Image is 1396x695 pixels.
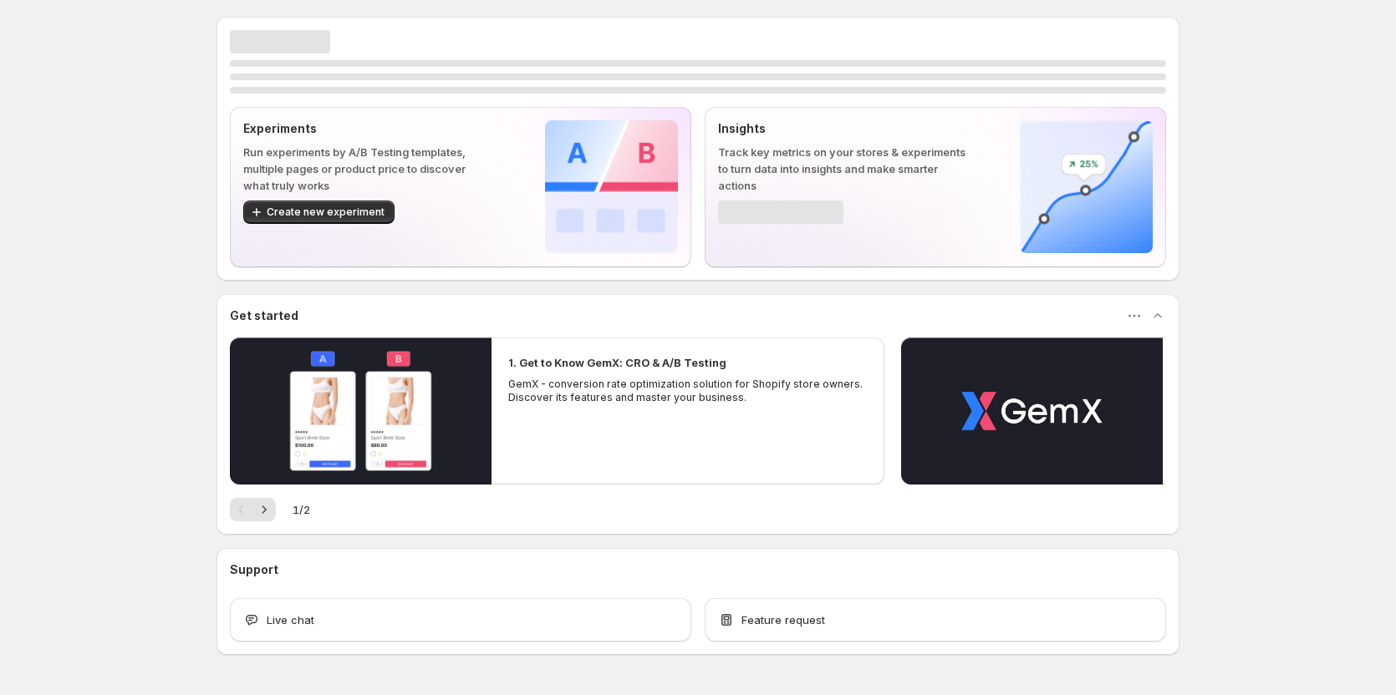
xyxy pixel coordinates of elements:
[230,561,278,578] h3: Support
[718,144,966,194] p: Track key metrics on your stores & experiments to turn data into insights and make smarter actions
[267,611,314,628] span: Live chat
[252,498,276,521] button: Next
[230,498,276,521] nav: Pagination
[508,378,868,404] p: GemX - conversion rate optimization solution for Shopify store owners. Discover its features and ...
[243,200,395,224] button: Create new experiment
[230,307,298,324] h3: Get started
[508,354,726,371] h2: 1. Get to Know GemX: CRO & A/B Testing
[230,337,492,484] button: Play video
[243,120,492,137] p: Experiments
[293,501,310,518] span: 1 / 2
[901,337,1163,484] button: Play video
[718,120,966,137] p: Insights
[1020,120,1153,253] img: Insights
[545,120,678,253] img: Experiments
[267,205,385,219] span: Create new experiment
[243,144,492,194] p: Run experiments by A/B Testing templates, multiple pages or product price to discover what truly ...
[741,611,825,628] span: Feature request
